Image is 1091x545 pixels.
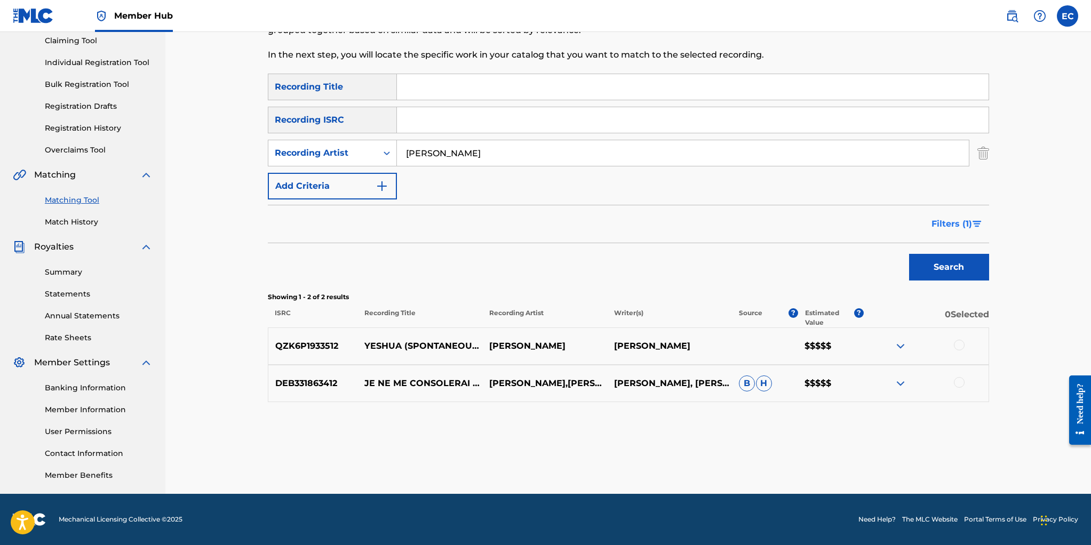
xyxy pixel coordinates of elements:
[45,145,153,156] a: Overclaims Tool
[45,79,153,90] a: Bulk Registration Tool
[45,35,153,46] a: Claiming Tool
[739,375,755,391] span: B
[1033,10,1046,22] img: help
[45,57,153,68] a: Individual Registration Tool
[894,377,907,390] img: expand
[357,308,482,327] p: Recording Title
[275,147,371,159] div: Recording Artist
[894,340,907,352] img: expand
[482,308,607,327] p: Recording Artist
[858,515,896,524] a: Need Help?
[45,426,153,437] a: User Permissions
[140,241,153,253] img: expand
[268,173,397,199] button: Add Criteria
[45,310,153,322] a: Annual Statements
[482,340,607,352] p: [PERSON_NAME]
[607,377,732,390] p: [PERSON_NAME], [PERSON_NAME], [PERSON_NAME]
[909,254,989,280] button: Search
[45,101,153,112] a: Registration Drafts
[789,308,798,318] span: ?
[931,218,972,230] span: Filters ( 1 )
[1006,10,1018,22] img: search
[268,340,358,352] p: QZK6P1933512
[1061,367,1091,453] iframe: Resource Center
[1057,5,1078,27] div: User Menu
[268,74,989,286] form: Search Form
[45,123,153,134] a: Registration History
[977,140,989,166] img: Delete Criterion
[1041,504,1047,536] div: Drag
[45,332,153,343] a: Rate Sheets
[1033,515,1078,524] a: Privacy Policy
[45,195,153,206] a: Matching Tool
[973,221,982,227] img: filter
[376,180,388,193] img: 9d2ae6d4665cec9f34b9.svg
[357,377,482,390] p: JE NE ME CONSOLERAI JAMAIS
[34,169,76,181] span: Matching
[95,10,108,22] img: Top Rightsholder
[739,308,762,327] p: Source
[34,356,110,369] span: Member Settings
[268,292,989,302] p: Showing 1 - 2 of 2 results
[925,211,989,237] button: Filters (1)
[45,267,153,278] a: Summary
[1001,5,1023,27] a: Public Search
[268,377,358,390] p: DEB331863412
[45,448,153,459] a: Contact Information
[140,169,153,181] img: expand
[45,382,153,394] a: Banking Information
[268,49,823,61] p: In the next step, you will locate the specific work in your catalog that you want to match to the...
[964,515,1026,524] a: Portal Terms of Use
[114,10,173,22] span: Member Hub
[357,340,482,352] p: YESHUA (SPONTANEOUS) [LIVE]
[34,241,74,253] span: Royalties
[805,308,854,327] p: Estimated Value
[607,340,732,352] p: [PERSON_NAME]
[45,404,153,415] a: Member Information
[756,375,772,391] span: H
[59,515,182,524] span: Mechanical Licensing Collective © 2025
[13,169,26,181] img: Matching
[13,513,46,526] img: logo
[798,377,864,390] p: $$$$$
[902,515,958,524] a: The MLC Website
[268,308,357,327] p: ISRC
[45,288,153,300] a: Statements
[13,8,54,23] img: MLC Logo
[607,308,732,327] p: Writer(s)
[45,470,153,481] a: Member Benefits
[482,377,607,390] p: [PERSON_NAME],[PERSON_NAME]
[140,356,153,369] img: expand
[1029,5,1050,27] div: Help
[13,241,26,253] img: Royalties
[864,308,989,327] p: 0 Selected
[1038,494,1091,545] iframe: Chat Widget
[854,308,864,318] span: ?
[45,217,153,228] a: Match History
[13,356,26,369] img: Member Settings
[798,340,864,352] p: $$$$$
